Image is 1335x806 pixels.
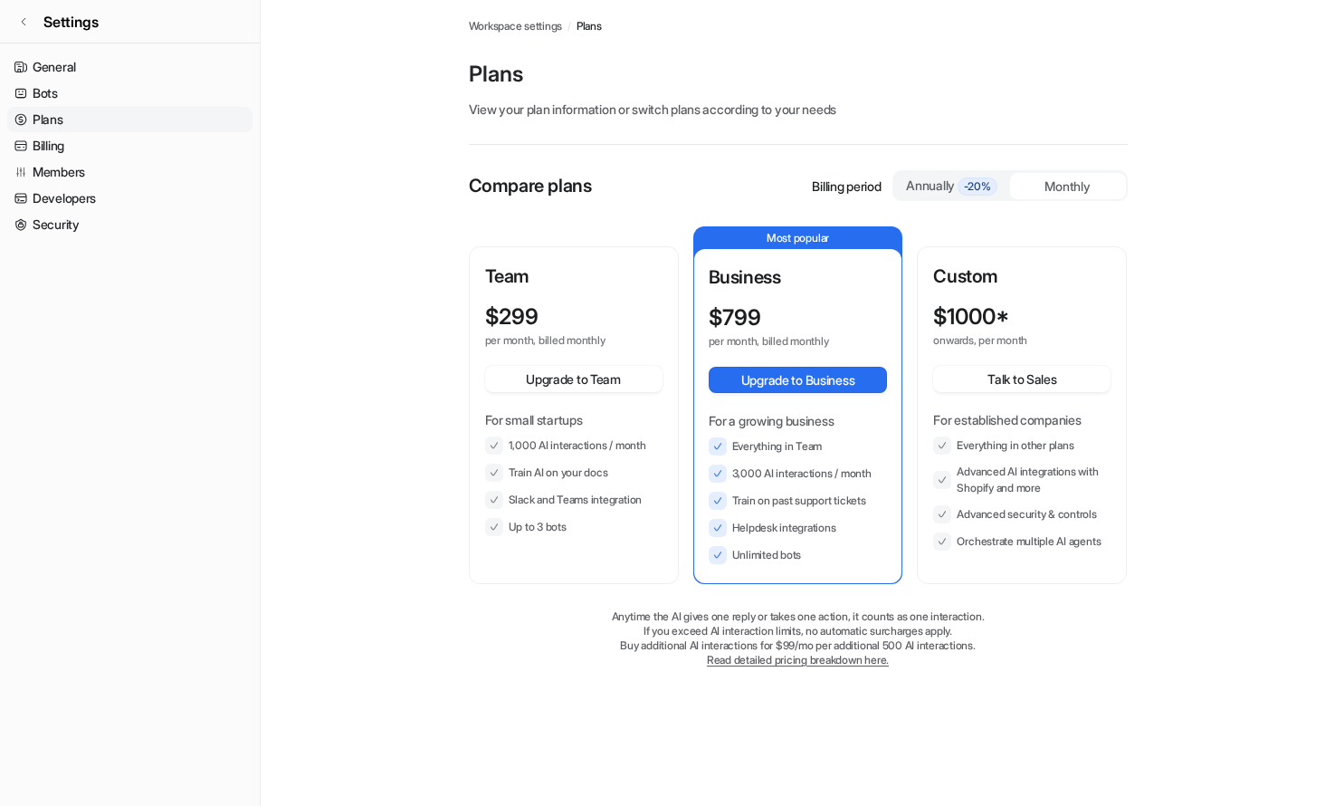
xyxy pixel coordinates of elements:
p: per month, billed monthly [485,333,630,348]
p: $ 799 [709,305,761,331]
p: Anytime the AI gives one reply or takes one action, it counts as one interaction. [469,609,1128,624]
p: View your plan information or switch plans according to your needs [469,100,1128,119]
a: Plans [7,107,253,132]
p: onwards, per month [933,333,1078,348]
button: Talk to Sales [933,366,1111,392]
p: Compare plans [469,172,592,199]
a: Security [7,212,253,237]
span: -20% [958,178,997,196]
p: $ 299 [485,304,539,330]
a: Plans [577,18,602,34]
a: Bots [7,81,253,106]
li: Advanced security & controls [933,505,1111,523]
a: Members [7,159,253,185]
li: Slack and Teams integration [485,491,663,509]
li: 3,000 AI interactions / month [709,465,888,483]
p: $ 1000* [933,304,1009,330]
p: For small startups [485,410,663,429]
li: Unlimited bots [709,546,888,564]
p: For a growing business [709,411,888,430]
li: Everything in other plans [933,437,1111,455]
button: Upgrade to Team [485,366,663,392]
a: Developers [7,186,253,211]
div: Annually [901,176,1003,196]
p: Most popular [694,227,902,249]
p: Custom [933,263,1111,290]
a: Read detailed pricing breakdown here. [707,653,889,667]
p: Business [709,264,888,291]
a: General [7,54,253,80]
p: For established companies [933,410,1111,429]
li: Train AI on your docs [485,464,663,482]
a: Workspace settings [469,18,563,34]
a: Billing [7,133,253,158]
li: Helpdesk integrations [709,519,888,537]
li: Everything in Team [709,437,888,456]
span: Settings [43,11,99,33]
li: 1,000 AI interactions / month [485,437,663,455]
li: Advanced AI integrations with Shopify and more [933,464,1111,496]
li: Up to 3 bots [485,518,663,536]
p: per month, billed monthly [709,334,855,349]
p: If you exceed AI interaction limits, no automatic surcharges apply. [469,624,1128,638]
li: Train on past support tickets [709,492,888,510]
li: Orchestrate multiple AI agents [933,533,1111,551]
p: Billing period [812,177,881,196]
p: Team [485,263,663,290]
div: Monthly [1010,173,1126,199]
p: Buy additional AI interactions for $99/mo per additional 500 AI interactions. [469,638,1128,653]
p: Plans [469,60,1128,89]
button: Upgrade to Business [709,367,888,393]
span: / [567,18,571,34]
